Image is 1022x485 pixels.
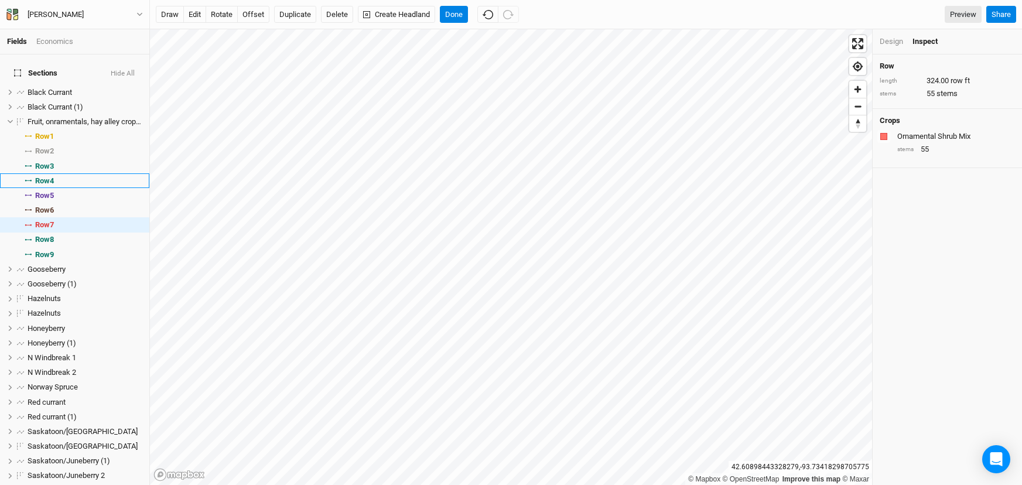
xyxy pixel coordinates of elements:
[28,9,84,21] div: Garrett Hilpipre
[28,88,72,97] span: Black Currant
[35,132,54,141] span: Row 1
[28,103,83,111] span: Black Currant (1)
[28,339,76,347] span: Honeyberry (1)
[982,445,1010,473] div: Open Intercom Messenger
[912,36,954,47] div: Inspect
[6,8,143,21] button: [PERSON_NAME]
[35,250,54,259] span: Row 9
[945,6,982,23] a: Preview
[28,368,142,377] div: N Windbreak 2
[28,442,142,451] div: Saskatoon/Juneberry
[156,6,184,23] button: draw
[897,145,915,154] div: stems
[28,427,138,436] span: Saskatoon/[GEOGRAPHIC_DATA]
[28,117,146,126] span: Fruit, onramentals, hay alley croping
[782,475,840,483] a: Improve this map
[28,309,61,317] span: Hazelnuts
[477,6,498,23] button: Undo (^z)
[849,58,866,75] button: Find my location
[28,398,66,407] span: Red currant
[849,81,866,98] button: Zoom in
[28,368,76,377] span: N Windbreak 2
[28,279,142,289] div: Gooseberry (1)
[880,116,900,125] h4: Crops
[28,294,142,303] div: Hazelnuts
[183,6,206,23] button: edit
[880,90,921,98] div: stems
[14,69,57,78] span: Sections
[28,398,142,407] div: Red currant
[28,88,142,97] div: Black Currant
[880,36,903,47] div: Design
[729,461,872,473] div: 42.60898443328279 , -93.73418298705775
[206,6,238,23] button: rotate
[28,324,142,333] div: Honeyberry
[35,220,54,230] span: Row 7
[723,475,780,483] a: OpenStreetMap
[28,412,77,421] span: Red currant (1)
[28,353,76,362] span: N Windbreak 1
[897,144,1015,155] div: 55
[153,468,205,481] a: Mapbox logo
[35,206,54,215] span: Row 6
[849,35,866,52] button: Enter fullscreen
[936,88,958,99] span: stems
[951,76,970,86] span: row ft
[28,382,78,391] span: Norway Spruce
[849,98,866,115] button: Zoom out
[28,9,84,21] div: [PERSON_NAME]
[237,6,269,23] button: offset
[110,70,135,78] button: Hide All
[28,294,61,303] span: Hazelnuts
[35,176,54,186] span: Row 4
[440,6,468,23] button: Done
[35,191,54,200] span: Row 5
[28,279,77,288] span: Gooseberry (1)
[35,162,54,171] span: Row 3
[880,62,1015,71] h4: Row
[28,471,105,480] span: Saskatoon/Juneberry 2
[7,37,27,46] a: Fields
[28,265,66,274] span: Gooseberry
[28,339,142,348] div: Honeyberry (1)
[28,412,142,422] div: Red currant (1)
[28,456,142,466] div: Saskatoon/Juneberry (1)
[28,117,142,127] div: Fruit, onramentals, hay alley croping
[986,6,1016,23] button: Share
[150,29,872,485] canvas: Map
[498,6,519,23] button: Redo (^Z)
[688,475,720,483] a: Mapbox
[880,76,1015,86] div: 324.00
[321,6,353,23] button: Delete
[897,131,1013,142] div: Ornamental Shrub Mix
[36,36,73,47] div: Economics
[28,353,142,363] div: N Windbreak 1
[28,471,142,480] div: Saskatoon/Juneberry 2
[35,235,54,244] span: Row 8
[28,324,65,333] span: Honeyberry
[28,309,142,318] div: Hazelnuts
[28,265,142,274] div: Gooseberry
[28,103,142,112] div: Black Currant (1)
[880,88,1015,99] div: 55
[880,77,921,86] div: length
[35,146,54,156] span: Row 2
[274,6,316,23] button: Duplicate
[358,6,435,23] button: Create Headland
[842,475,869,483] a: Maxar
[849,115,866,132] button: Reset bearing to north
[28,427,142,436] div: Saskatoon/Juneberry
[28,442,138,450] span: Saskatoon/[GEOGRAPHIC_DATA]
[28,456,110,465] span: Saskatoon/Juneberry (1)
[28,382,142,392] div: Norway Spruce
